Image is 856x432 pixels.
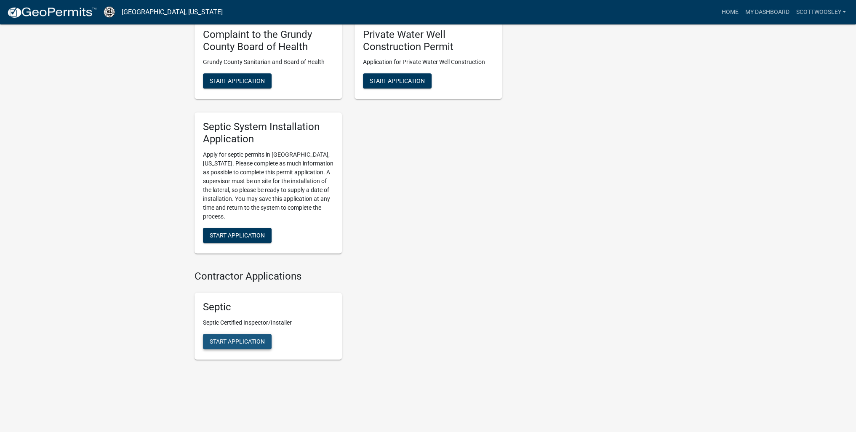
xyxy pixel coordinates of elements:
[203,301,333,313] h5: Septic
[195,270,502,283] h4: Contractor Applications
[104,6,115,18] img: Grundy County, Iowa
[363,73,432,88] button: Start Application
[203,334,272,349] button: Start Application
[792,4,849,20] a: scottwoosley
[203,228,272,243] button: Start Application
[363,58,493,67] p: Application for Private Water Well Construction
[195,270,502,366] wm-workflow-list-section: Contractor Applications
[203,73,272,88] button: Start Application
[363,29,493,53] h5: Private Water Well Construction Permit
[210,232,265,239] span: Start Application
[210,77,265,84] span: Start Application
[203,29,333,53] h5: Complaint to the Grundy County Board of Health
[203,318,333,327] p: Septic Certified Inspector/Installer
[203,150,333,221] p: Apply for septic permits in [GEOGRAPHIC_DATA], [US_STATE]. Please complete as much information as...
[122,5,223,19] a: [GEOGRAPHIC_DATA], [US_STATE]
[741,4,792,20] a: My Dashboard
[370,77,425,84] span: Start Application
[203,58,333,67] p: Grundy County Sanitarian and Board of Health
[718,4,741,20] a: Home
[203,121,333,145] h5: Septic System Installation Application
[210,338,265,344] span: Start Application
